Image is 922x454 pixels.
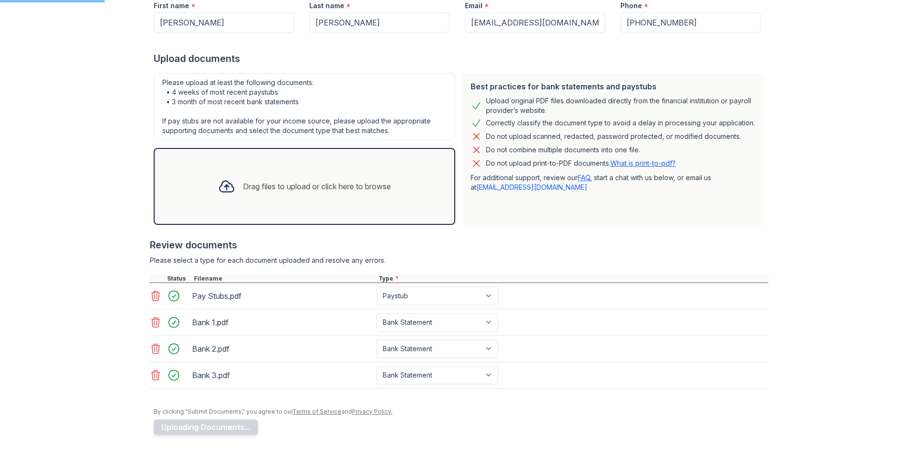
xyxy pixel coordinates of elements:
button: Uploading Documents... [154,419,258,435]
div: Drag files to upload or click here to browse [243,181,391,192]
a: [EMAIL_ADDRESS][DOMAIN_NAME] [476,183,587,191]
div: Best practices for bank statements and paystubs [471,81,757,92]
a: Terms of Service [292,408,341,415]
label: First name [154,1,189,11]
label: Email [465,1,483,11]
div: Do not combine multiple documents into one file. [486,144,640,156]
p: Do not upload print-to-PDF documents. [486,159,676,168]
div: Do not upload scanned, redacted, password protected, or modified documents. [486,131,741,142]
div: Upload documents [154,52,768,65]
a: What is print-to-pdf? [610,159,676,167]
a: FAQ [578,173,590,182]
div: Please select a type for each document uploaded and resolve any errors. [150,256,768,265]
label: Phone [620,1,642,11]
div: Bank 2.pdf [192,341,373,356]
div: Please upload at least the following documents: • 4 weeks of most recent paystubs • 3 month of mo... [154,73,455,140]
a: Privacy Policy. [352,408,392,415]
label: Last name [309,1,344,11]
div: Bank 3.pdf [192,368,373,383]
div: Filename [192,275,376,282]
div: Review documents [150,238,768,252]
div: Status [165,275,192,282]
p: For additional support, review our , start a chat with us below, or email us at [471,173,757,192]
div: Bank 1.pdf [192,315,373,330]
div: By clicking "Submit Documents," you agree to our and [154,408,768,416]
div: Correctly classify the document type to avoid a delay in processing your application. [486,117,755,129]
div: Type [376,275,768,282]
div: Pay Stubs.pdf [192,288,373,304]
div: Upload original PDF files downloaded directly from the financial institution or payroll provider’... [486,96,757,115]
